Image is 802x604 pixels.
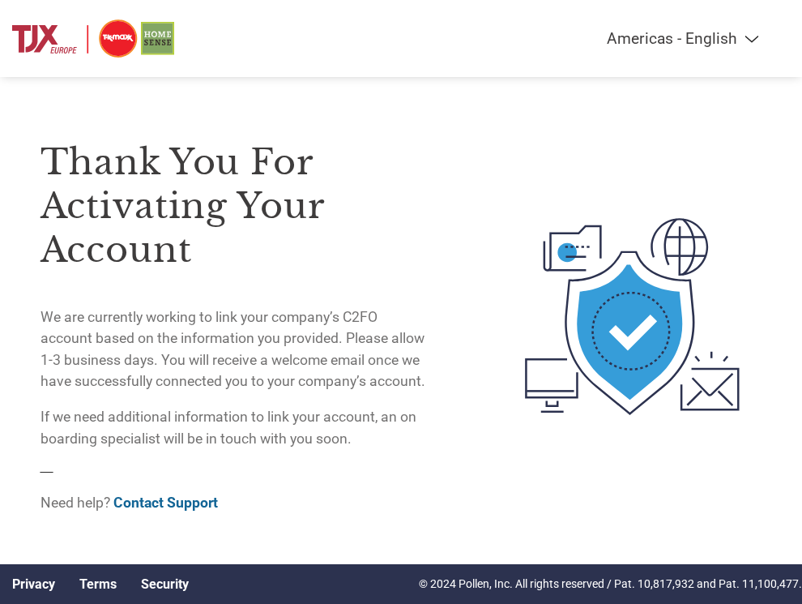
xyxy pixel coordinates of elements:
img: TJX Europe [12,16,174,61]
div: — [41,105,430,528]
a: Contact Support [113,495,218,511]
a: Security [141,576,189,592]
p: © 2024 Pollen, Inc. All rights reserved / Pat. 10,817,932 and Pat. 11,100,477. [419,576,802,593]
img: activated [502,105,762,528]
h3: Thank you for activating your account [41,140,430,272]
a: Privacy [12,576,55,592]
p: We are currently working to link your company’s C2FO account based on the information you provide... [41,306,430,392]
p: Need help? [41,492,430,513]
p: If we need additional information to link your account, an on boarding specialist will be in touc... [41,406,430,449]
a: Terms [79,576,117,592]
